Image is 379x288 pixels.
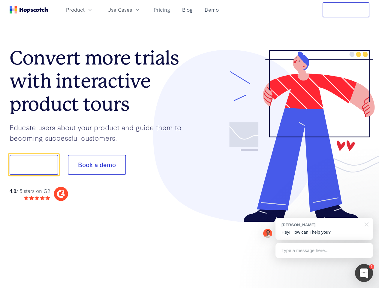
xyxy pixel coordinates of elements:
button: Product [62,5,97,15]
div: Type a message here... [275,243,373,258]
p: Educate users about your product and guide them to becoming successful customers. [10,122,190,143]
a: Blog [180,5,195,15]
button: Use Cases [104,5,144,15]
a: Home [10,6,48,13]
img: Mark Spera [263,229,272,238]
a: Demo [202,5,221,15]
div: / 5 stars on G2 [10,187,50,195]
h1: Convert more trials with interactive product tours [10,46,190,115]
button: Free Trial [323,2,369,17]
div: [PERSON_NAME] [281,222,361,228]
button: Book a demo [68,155,126,175]
div: 1 [369,264,374,269]
span: Use Cases [107,6,132,13]
a: Pricing [151,5,173,15]
span: Product [66,6,85,13]
button: Show me! [10,155,58,175]
p: Hey! How can I help you? [281,229,367,235]
strong: 4.8 [10,187,16,194]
